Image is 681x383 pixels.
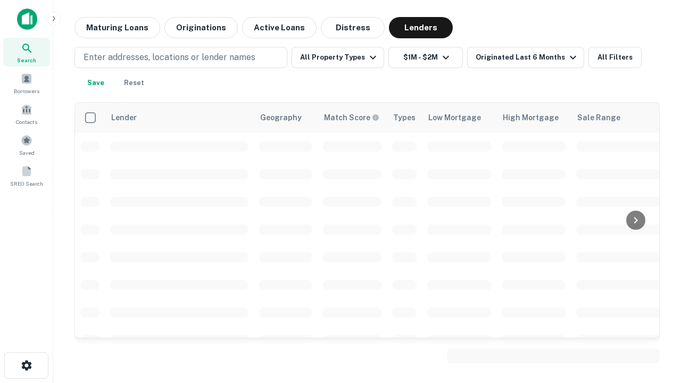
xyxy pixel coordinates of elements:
span: Borrowers [14,87,39,95]
button: Active Loans [242,17,317,38]
a: Contacts [3,99,50,128]
div: Capitalize uses an advanced AI algorithm to match your search with the best lender. The match sco... [324,112,379,123]
div: Originated Last 6 Months [476,51,579,64]
button: Distress [321,17,385,38]
h6: Match Score [324,112,377,123]
a: Search [3,38,50,66]
div: Sale Range [577,111,620,124]
a: SREO Search [3,161,50,190]
div: Low Mortgage [428,111,481,124]
button: Maturing Loans [74,17,160,38]
iframe: Chat Widget [628,264,681,315]
button: $1M - $2M [388,47,463,68]
th: Lender [105,103,254,132]
button: Originations [164,17,238,38]
span: Contacts [16,118,37,126]
button: Originated Last 6 Months [467,47,584,68]
img: capitalize-icon.png [17,9,37,30]
span: SREO Search [10,179,43,188]
button: Lenders [389,17,453,38]
th: Types [387,103,422,132]
th: High Mortgage [496,103,571,132]
th: Low Mortgage [422,103,496,132]
a: Borrowers [3,69,50,97]
a: Saved [3,130,50,159]
button: All Property Types [292,47,384,68]
div: High Mortgage [503,111,559,124]
button: Reset [117,72,151,94]
div: Lender [111,111,137,124]
th: Sale Range [571,103,667,132]
span: Search [17,56,36,64]
p: Enter addresses, locations or lender names [84,51,255,64]
th: Capitalize uses an advanced AI algorithm to match your search with the best lender. The match sco... [318,103,387,132]
button: All Filters [588,47,642,68]
th: Geography [254,103,318,132]
button: Enter addresses, locations or lender names [74,47,287,68]
div: Types [393,111,416,124]
div: Geography [260,111,302,124]
button: Save your search to get updates of matches that match your search criteria. [79,72,113,94]
span: Saved [19,148,35,157]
